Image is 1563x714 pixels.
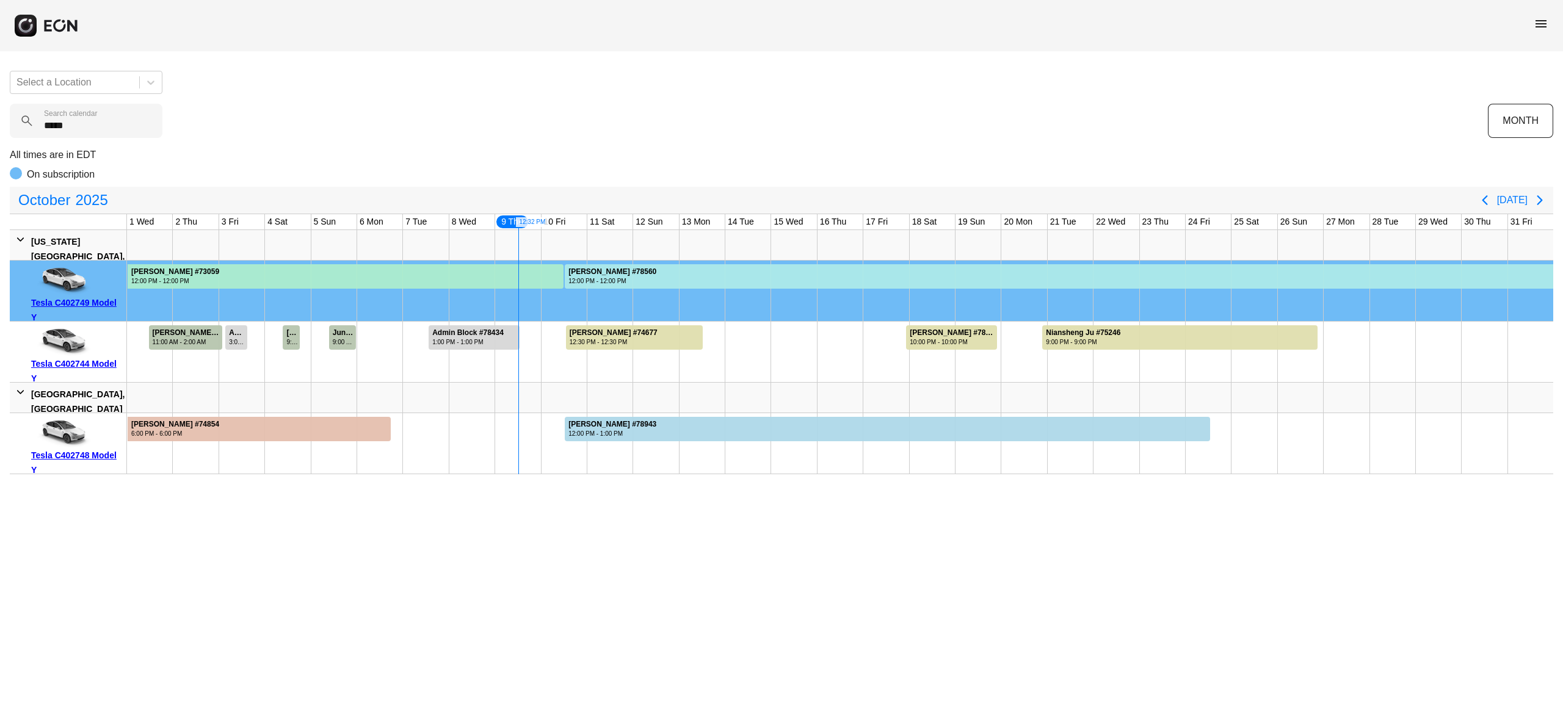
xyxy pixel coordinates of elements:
div: [US_STATE][GEOGRAPHIC_DATA], [GEOGRAPHIC_DATA] [31,234,125,278]
div: 11 Sat [587,214,617,229]
div: 10 Fri [542,214,568,229]
div: Tesla C402748 Model Y [31,448,122,477]
div: 30 Thu [1462,214,1493,229]
div: 10:00 PM - 10:00 PM [910,337,996,347]
div: 13 Mon [680,214,713,229]
div: 18 Sat [910,214,939,229]
div: Rented for 13 days by Stanley Williams Current status is late [127,413,391,441]
div: [PERSON_NAME] #74854 [131,420,219,429]
div: [PERSON_NAME] #73059 [131,267,219,276]
img: car [31,265,92,295]
div: 6:00 PM - 6:00 PM [131,429,219,438]
div: 9:00 AM - 6:30 PM [286,337,299,347]
div: 2 Thu [173,214,200,229]
button: October2025 [11,188,115,212]
div: 28 Tue [1370,214,1401,229]
div: 29 Wed [1416,214,1450,229]
div: 9:00 AM - 11:45 PM [333,337,355,347]
div: Junyeop Joung #61917 [333,328,355,337]
div: Rented for 2 days by Kevin Galley Current status is verified [905,322,998,350]
div: [PERSON_NAME] #74677 [570,328,658,337]
div: 17 Fri [863,214,890,229]
div: 7 Tue [403,214,429,229]
div: Rented for 1 days by Junyeop Joung Current status is completed [328,322,357,350]
p: On subscription [27,167,95,182]
div: Admin Block #78434 [432,328,504,337]
div: 23 Thu [1140,214,1171,229]
div: 1 Wed [127,214,156,229]
div: 31 Fri [1508,214,1535,229]
label: Search calendar [44,109,97,118]
span: 2025 [73,188,110,212]
div: 22 Wed [1093,214,1128,229]
div: Rented for 2 days by Michael Forcina Current status is completed [148,322,223,350]
span: October [16,188,73,212]
div: 4 Sat [265,214,290,229]
div: Admin Block #77796 [229,328,246,337]
div: 12:30 PM - 12:30 PM [570,337,658,347]
img: car [31,326,92,356]
div: Tesla C402744 Model Y [31,356,122,386]
div: 12 Sun [633,214,665,229]
div: [PERSON_NAME] #78560 [568,267,656,276]
div: 21 Tue [1048,214,1079,229]
div: [PERSON_NAME] #78748 [910,328,996,337]
div: 24 Fri [1186,214,1213,229]
button: [DATE] [1497,189,1528,211]
div: 12:00 PM - 12:00 PM [568,276,656,286]
div: 25 Sat [1231,214,1261,229]
button: Next page [1528,188,1552,212]
p: All times are in EDT [10,148,1553,162]
div: 19 Sun [956,214,987,229]
div: 9:00 PM - 9:00 PM [1046,337,1120,347]
div: Niansheng Ju #75246 [1046,328,1120,337]
div: Rented for 15 days by Shana Dinha Current status is open [564,413,1211,441]
div: 14 Tue [725,214,756,229]
div: 16 Thu [818,214,849,229]
div: 12:00 PM - 12:00 PM [131,276,219,286]
div: [PERSON_NAME] #78943 [568,420,656,429]
div: Rented for 1 days by Admin Block Current status is rental [225,322,248,350]
div: 15 Wed [771,214,805,229]
div: 5 Sun [311,214,339,229]
div: 11:00 AM - 2:00 AM [153,337,222,347]
div: [PERSON_NAME] #77332 [153,328,222,337]
div: 27 Mon [1324,214,1357,229]
div: 20 Mon [1001,214,1035,229]
div: 8 Wed [449,214,479,229]
button: Previous page [1473,188,1497,212]
div: 12:00 PM - 1:00 PM [568,429,656,438]
div: 26 Sun [1278,214,1310,229]
div: Rented for 1 days by Julian Goldstein Current status is completed [282,322,300,350]
div: Rented for 3 days by Phillip Blackwell Current status is verified [565,322,703,350]
div: 6 Mon [357,214,386,229]
div: Rented for 30 days by Jared Rodman Current status is rental [127,261,564,289]
div: Rented for 6 days by Niansheng Ju Current status is verified [1042,322,1318,350]
div: 3 Fri [219,214,241,229]
div: 9 Thu [495,214,529,229]
div: [PERSON_NAME] #73842 [286,328,299,337]
img: car [31,417,92,448]
div: Tesla C402749 Model Y [31,295,122,325]
div: 1:00 PM - 1:00 PM [432,337,504,347]
div: Rented for 2 days by Admin Block Current status is rental [428,322,520,350]
div: Rented for 31 days by Jared Rodman Current status is confirmed [564,261,1554,289]
button: MONTH [1488,104,1553,138]
div: [GEOGRAPHIC_DATA], [GEOGRAPHIC_DATA] [31,387,125,416]
span: menu [1534,16,1548,31]
div: 3:00 AM - 3:00 PM [229,337,246,347]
